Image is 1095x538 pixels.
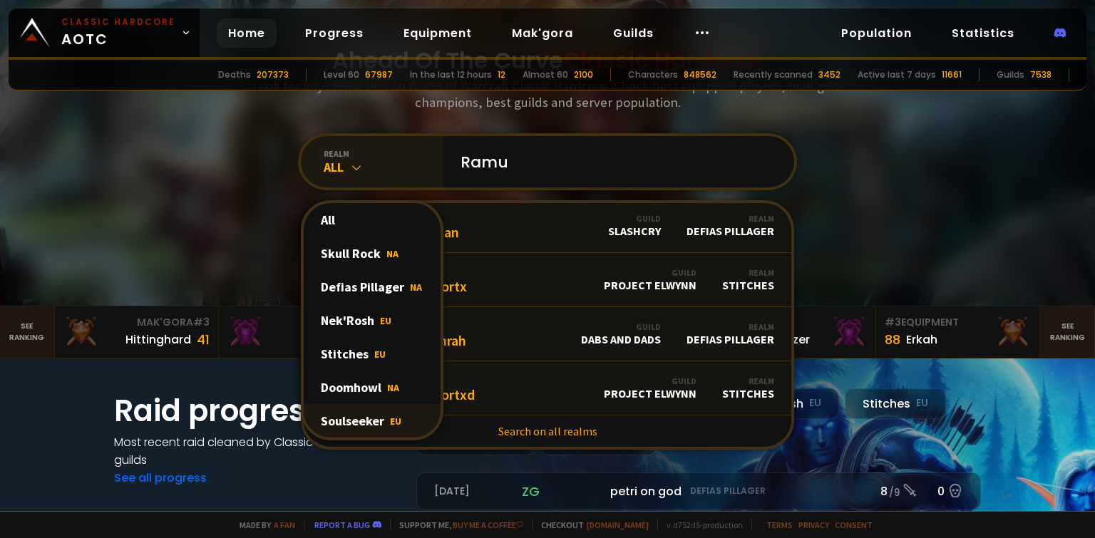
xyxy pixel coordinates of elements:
div: All [324,159,443,175]
div: All [304,203,441,237]
div: Stitches [845,388,946,419]
div: Stitches [722,267,774,292]
div: 7538 [1030,68,1052,81]
div: Realm [687,321,774,332]
span: EU [374,348,386,361]
span: Support me, [390,519,523,530]
div: 848562 [684,68,716,81]
small: Classic Hardcore [61,16,175,29]
div: Realm [687,213,774,224]
div: Mak'Gora [63,315,210,330]
a: [DATE]zgpetri on godDefias Pillager8 /90 [416,472,981,510]
div: Guild [604,267,696,278]
a: Guilds [602,19,665,48]
div: Realm [722,376,774,386]
a: Mak'Gora#2Rivench100 [219,306,383,358]
span: Checkout [532,519,649,530]
a: Home [217,19,277,48]
small: EU [809,396,821,410]
div: Dabs and Dads [581,321,661,346]
span: EU [390,415,401,428]
div: Defias Pillager [687,213,774,238]
div: realm [324,148,443,159]
a: Consent [835,519,873,530]
div: 41 [197,330,210,349]
div: Guild [604,376,696,386]
div: Mak'Gora [227,315,374,330]
span: Made by [231,519,295,530]
div: Hittinghard [125,331,191,348]
div: Realm [722,267,774,278]
a: Level20RamuportxGuildProject ElwynnRealmStitches [304,253,791,307]
div: SlashCry [608,213,661,238]
a: Seeranking [1040,306,1095,358]
input: Search a character... [452,136,777,187]
div: Guild [608,213,661,224]
a: Mak'gora [500,19,585,48]
h1: Raid progress [114,388,399,433]
a: a fan [274,519,295,530]
span: EU [380,314,391,327]
div: Level 60 [324,68,359,81]
div: 207373 [257,68,289,81]
a: Classic HardcoreAOTC [9,9,200,57]
div: 2100 [574,68,593,81]
div: Project Elwynn [604,267,696,292]
span: NA [387,381,399,394]
div: Doomhowl [304,371,441,404]
div: Defias Pillager [687,321,774,346]
a: Statistics [940,19,1026,48]
a: #3Equipment88Erkah [876,306,1040,358]
a: See all progress [114,470,207,486]
span: # 3 [193,315,210,329]
div: Defias Pillager [304,270,441,304]
a: Report a bug [314,519,370,530]
div: Characters [628,68,678,81]
a: Privacy [798,519,829,530]
a: Search on all realms [304,415,791,447]
div: Deaths [218,68,251,81]
span: NA [386,247,399,260]
div: Soulseeker [304,404,441,438]
a: Equipment [392,19,483,48]
div: Equipment [885,315,1031,330]
span: AOTC [61,16,175,50]
a: Population [830,19,923,48]
div: Recently scanned [734,68,813,81]
span: NA [410,281,422,294]
div: 67987 [365,68,393,81]
div: Stitches [722,376,774,400]
span: v. d752d5 - production [657,519,743,530]
a: Progress [294,19,375,48]
a: [DOMAIN_NAME] [587,519,649,530]
div: In the last 12 hours [410,68,492,81]
div: 12 [498,68,505,81]
div: Guild [581,321,661,332]
div: Active last 7 days [858,68,936,81]
div: Guilds [997,68,1024,81]
a: Level10RamuthrahGuildDabs and DadsRealmDefias Pillager [304,307,791,361]
div: 88 [885,330,900,349]
div: 11661 [942,68,962,81]
a: Level20RamuportxdGuildProject ElwynnRealmStitches [304,361,791,415]
small: EU [916,396,928,410]
div: Stitches [304,337,441,371]
a: Mak'Gora#3Hittinghard41 [55,306,219,358]
span: # 3 [885,315,901,329]
h3: Look for any characters on World of Warcraft Classic Hardcore. Check best equipped players, mak'g... [247,78,848,110]
a: Level35RamulkanGuildSlashCryRealmDefias Pillager [304,199,791,253]
div: 3452 [818,68,840,81]
a: Terms [766,519,793,530]
div: Erkah [906,331,937,348]
div: Nek'Rosh [304,304,441,337]
h4: Most recent raid cleaned by Classic Hardcore guilds [114,433,399,469]
div: Almost 60 [523,68,568,81]
div: Skull Rock [304,237,441,270]
a: Buy me a coffee [453,519,523,530]
div: Project Elwynn [604,376,696,400]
